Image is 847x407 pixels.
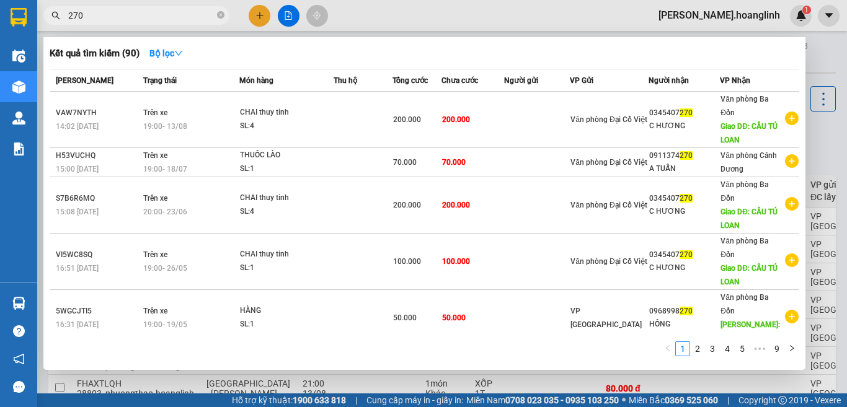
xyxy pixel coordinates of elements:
[769,341,784,356] li: 9
[11,8,27,27] img: logo-vxr
[240,106,333,120] div: CHAI thuy tinh
[56,264,99,273] span: 16:51 [DATE]
[56,208,99,216] span: 15:08 [DATE]
[721,293,768,315] span: Văn phòng Ba Đồn
[784,341,799,356] li: Next Page
[240,318,333,331] div: SL: 1
[56,76,113,85] span: [PERSON_NAME]
[680,151,693,160] span: 270
[12,112,25,125] img: warehouse-icon
[240,120,333,133] div: SL: 4
[240,304,333,318] div: HÀNG
[649,248,719,261] div: 0345407
[442,201,470,209] span: 200.000
[393,115,421,124] span: 200.000
[143,165,187,173] span: 19:00 - 18/07
[174,49,183,58] span: down
[143,320,187,329] span: 19:00 - 19/05
[785,253,799,267] span: plus-circle
[56,107,140,120] div: VAW7NYTH
[51,11,60,20] span: search
[143,108,167,117] span: Trên xe
[217,10,224,22] span: close-circle
[13,381,25,393] span: message
[143,307,167,315] span: Trên xe
[217,11,224,19] span: close-circle
[680,250,693,259] span: 270
[649,192,719,205] div: 0345407
[442,158,466,167] span: 70.000
[680,108,693,117] span: 270
[13,325,25,337] span: question-circle
[770,342,784,356] a: 9
[240,205,333,219] div: SL: 4
[690,341,705,356] li: 2
[570,76,593,85] span: VP Gửi
[334,76,357,85] span: Thu hộ
[680,307,693,315] span: 270
[675,341,690,356] li: 1
[393,201,421,209] span: 200.000
[721,122,778,144] span: Giao DĐ: CẦU TÚ LOAN
[649,120,719,133] div: C HƯƠNG
[664,344,672,352] span: left
[649,149,719,162] div: 0911374
[143,76,177,85] span: Trạng thái
[570,201,647,209] span: Văn phòng Đại Cồ Việt
[721,264,778,286] span: Giao DĐ: CẦU TÚ LOAN
[56,149,140,162] div: H53VUCHQ
[143,194,167,203] span: Trên xe
[50,47,140,60] h3: Kết quả tìm kiếm ( 90 )
[680,194,693,203] span: 270
[705,341,720,356] li: 3
[392,76,428,85] span: Tổng cước
[56,122,99,131] span: 14:02 [DATE]
[721,180,768,203] span: Văn phòng Ba Đồn
[56,305,140,318] div: 5WGCJTI5
[13,353,25,365] span: notification
[140,43,193,63] button: Bộ lọcdown
[750,341,769,356] li: Next 5 Pages
[504,76,538,85] span: Người gửi
[660,341,675,356] button: left
[784,341,799,356] button: right
[649,76,689,85] span: Người nhận
[442,115,470,124] span: 200.000
[441,76,478,85] span: Chưa cước
[721,95,768,117] span: Văn phòng Ba Đồn
[143,264,187,273] span: 19:00 - 26/05
[149,48,183,58] strong: Bộ lọc
[12,81,25,94] img: warehouse-icon
[785,112,799,125] span: plus-circle
[143,250,167,259] span: Trên xe
[785,197,799,211] span: plus-circle
[570,158,647,167] span: Văn phòng Đại Cồ Việt
[691,342,704,356] a: 2
[143,122,187,131] span: 19:00 - 13/08
[788,344,796,352] span: right
[721,237,768,259] span: Văn phòng Ba Đồn
[649,261,719,274] div: C HƯƠNG
[239,76,273,85] span: Món hàng
[735,341,750,356] li: 5
[649,318,719,331] div: HỒNG
[649,107,719,120] div: 0345407
[721,208,778,230] span: Giao DĐ: CẦU TÚ LOAN
[785,154,799,168] span: plus-circle
[721,151,777,173] span: Văn phòng Cảnh Dương
[442,313,466,322] span: 50.000
[12,50,25,63] img: warehouse-icon
[240,248,333,261] div: CHAI thuy tinh
[721,342,734,356] a: 4
[570,115,647,124] span: Văn phòng Đại Cồ Việt
[649,162,719,175] div: A TUẤN
[721,320,780,343] span: [PERSON_NAME]: [PERSON_NAME]
[393,257,421,266] span: 100.000
[56,320,99,329] span: 16:31 [DATE]
[56,192,140,205] div: S7B6R6MQ
[240,162,333,176] div: SL: 1
[56,165,99,173] span: 15:00 [DATE]
[735,342,749,356] a: 5
[660,341,675,356] li: Previous Page
[393,313,417,322] span: 50.000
